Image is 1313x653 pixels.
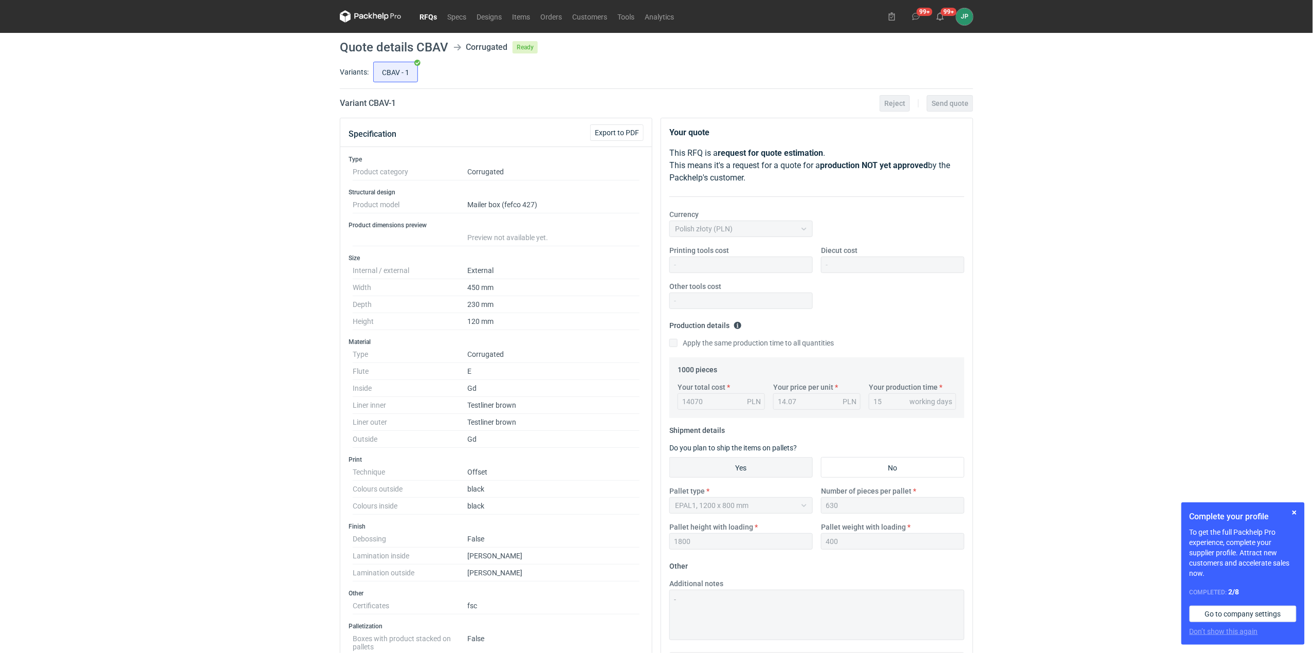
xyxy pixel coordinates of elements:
p: This RFQ is a . This means it's a request for a quote for a by the Packhelp's customer. [669,147,964,184]
dt: Product category [353,164,467,180]
button: Specification [349,122,396,147]
div: Corrugated [466,41,507,53]
button: Skip for now [1288,506,1301,519]
h3: Material [349,338,644,346]
dt: Lamination outside [353,565,467,582]
span: Ready [513,41,538,53]
dd: [PERSON_NAME] [467,565,640,582]
dd: 450 mm [467,279,640,296]
strong: 2 / 8 [1229,588,1239,596]
a: Designs [471,10,507,23]
a: Tools [612,10,640,23]
legend: Production details [669,317,742,330]
dt: Height [353,313,467,330]
button: 99+ [932,8,949,25]
dd: Corrugated [467,346,640,363]
span: Export to PDF [595,129,639,136]
h3: Other [349,589,644,597]
label: Currency [669,209,699,220]
dd: Testliner brown [467,397,640,414]
dt: Width [353,279,467,296]
dt: Lamination inside [353,548,467,565]
a: Go to company settings [1190,606,1297,622]
dd: [PERSON_NAME] [467,548,640,565]
dt: Colours outside [353,481,467,498]
a: RFQs [414,10,442,23]
label: Pallet weight with loading [821,522,906,532]
dt: Liner inner [353,397,467,414]
a: Customers [567,10,612,23]
label: Printing tools cost [669,245,729,256]
dd: Offset [467,464,640,481]
span: Reject [884,100,905,107]
label: CBAV - 1 [373,62,418,82]
div: working days [909,396,952,407]
dt: Inside [353,380,467,397]
dt: Technique [353,464,467,481]
div: PLN [747,396,761,407]
legend: Other [669,558,688,570]
span: Send quote [932,100,969,107]
dt: Colours inside [353,498,467,515]
button: Don’t show this again [1190,626,1258,637]
dd: Gd [467,431,640,448]
strong: Your quote [669,128,709,137]
dt: Product model [353,196,467,213]
label: Your production time [869,382,938,392]
dt: Flute [353,363,467,380]
a: Analytics [640,10,679,23]
dd: Gd [467,380,640,397]
label: Pallet height with loading [669,522,753,532]
button: Export to PDF [590,124,644,141]
label: Diecut cost [821,245,858,256]
strong: production NOT yet approved [820,160,928,170]
label: Additional notes [669,578,723,589]
label: Your price per unit [773,382,833,392]
h3: Size [349,254,644,262]
button: Send quote [927,95,973,112]
h3: Palletization [349,622,644,630]
button: JP [956,8,973,25]
a: Orders [535,10,567,23]
legend: 1000 pieces [678,361,717,374]
dd: Corrugated [467,164,640,180]
label: Do you plan to ship the items on pallets? [669,444,797,452]
dd: False [467,630,640,651]
h1: Quote details CBAV [340,41,448,53]
dt: Certificates [353,597,467,614]
dd: fsc [467,597,640,614]
h3: Product dimensions preview [349,221,644,229]
dd: black [467,481,640,498]
dd: External [467,262,640,279]
label: Your total cost [678,382,725,392]
label: Number of pieces per pallet [821,486,911,496]
dt: Debossing [353,531,467,548]
h2: Variant CBAV - 1 [340,97,396,110]
h3: Structural design [349,188,644,196]
label: Variants: [340,67,369,77]
dt: Outside [353,431,467,448]
dd: 230 mm [467,296,640,313]
dt: Boxes with product stacked on pallets [353,630,467,651]
dt: Internal / external [353,262,467,279]
div: PLN [843,396,856,407]
a: Specs [442,10,471,23]
dt: Liner outer [353,414,467,431]
dd: black [467,498,640,515]
dd: 120 mm [467,313,640,330]
textarea: - [669,590,964,640]
h3: Print [349,456,644,464]
legend: Shipment details [669,422,725,434]
span: Preview not available yet. [467,233,548,242]
label: Pallet type [669,486,705,496]
div: Justyna Powała [956,8,973,25]
div: Completed: [1190,587,1297,597]
dd: Testliner brown [467,414,640,431]
svg: Packhelp Pro [340,10,402,23]
dt: Type [353,346,467,363]
h3: Finish [349,522,644,531]
label: Apply the same production time to all quantities [669,338,834,348]
dd: E [467,363,640,380]
h1: Complete your profile [1190,511,1297,523]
